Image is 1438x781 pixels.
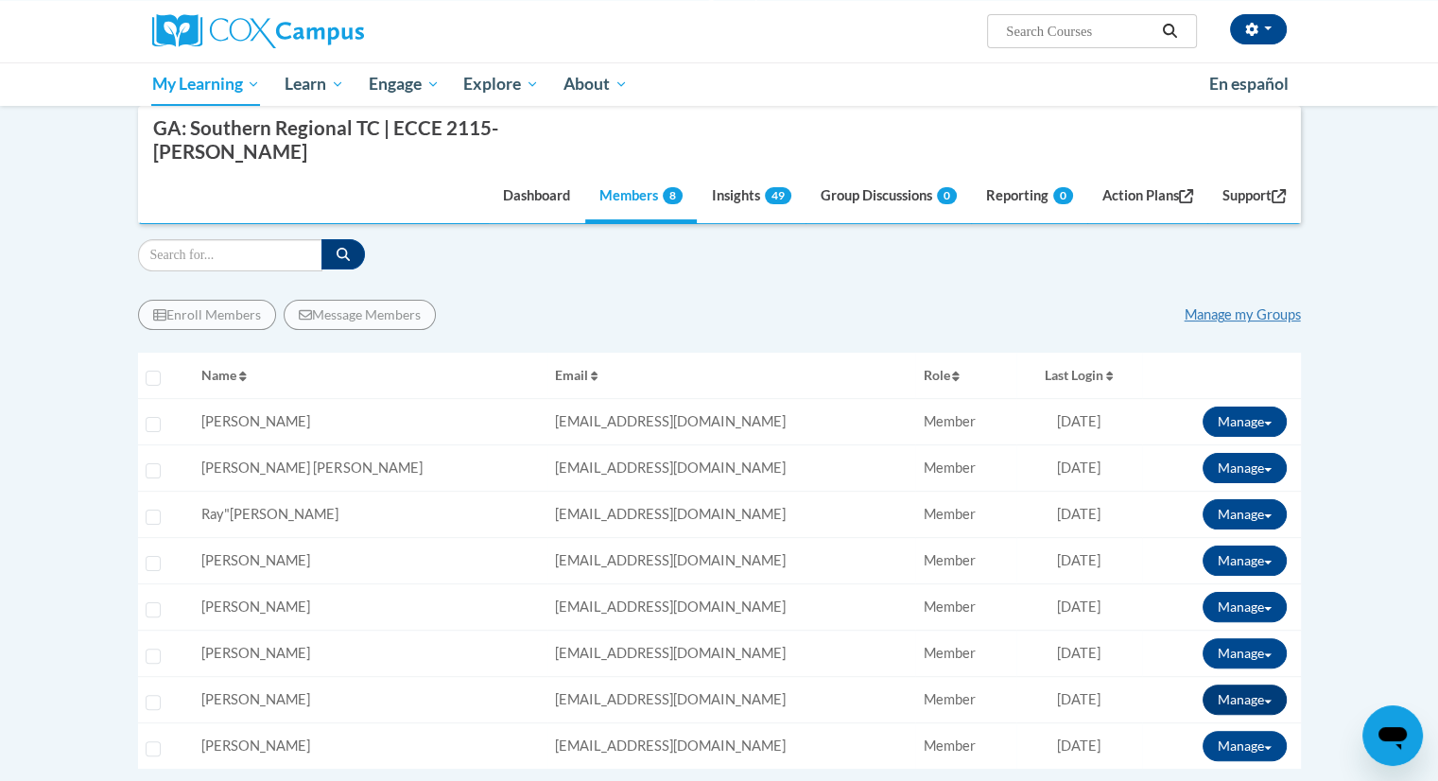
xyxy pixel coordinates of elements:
button: Manage [1203,638,1287,668]
button: Manage [1203,546,1287,576]
span: [DATE] [1057,599,1100,615]
span: Member [923,413,975,429]
button: Manage [1203,407,1287,437]
span: Learn [285,73,344,95]
a: About [551,62,640,106]
button: Role [923,360,1008,390]
a: Reporting0 [972,172,1087,223]
button: Account Settings [1230,14,1287,44]
button: Email [555,360,909,390]
input: Search [138,239,322,271]
span: [DATE] [1057,691,1100,707]
input: Select learner [146,417,161,432]
a: Manage my Groups [1185,306,1301,322]
div: Main menu [124,62,1315,106]
button: Manage [1203,731,1287,761]
span: Member [923,691,975,707]
span: 0 [1053,187,1073,204]
span: Engage [369,73,440,95]
button: Manage [1203,685,1287,715]
a: My Learning [140,62,273,106]
span: [PERSON_NAME] [201,599,310,615]
button: Name [201,360,539,390]
span: [DATE] [1057,460,1100,476]
img: Cox Campus [152,14,364,48]
span: [PERSON_NAME] [201,413,310,429]
a: Engage [356,62,452,106]
span: [EMAIL_ADDRESS][DOMAIN_NAME] [555,599,786,615]
input: Select learner [146,463,161,478]
span: [DATE] [1057,645,1100,661]
span: Member [923,599,975,615]
input: Search Courses [1004,20,1155,43]
span: Role [923,367,949,383]
input: Select learner [146,556,161,571]
span: Ray"[PERSON_NAME] [201,506,338,522]
span: [DATE] [1057,413,1100,429]
div: GA: Southern Regional TC | ECCE 2115- [PERSON_NAME] [153,116,531,163]
span: Name [201,367,236,383]
button: Search [321,239,365,269]
span: Member [923,738,975,754]
a: Action Plans [1088,172,1207,223]
span: [EMAIL_ADDRESS][DOMAIN_NAME] [555,645,786,661]
input: Select learner [146,741,161,756]
span: [PERSON_NAME] [201,552,310,568]
span: [EMAIL_ADDRESS][DOMAIN_NAME] [555,460,786,476]
span: Member [923,645,975,661]
span: Last Login [1045,367,1103,383]
span: Member [923,506,975,522]
button: Last Login [1024,360,1135,390]
a: Dashboard [489,172,584,223]
span: [EMAIL_ADDRESS][DOMAIN_NAME] [555,691,786,707]
span: [DATE] [1057,738,1100,754]
a: Insights49 [698,172,806,223]
button: Message Members [284,300,436,330]
span: My Learning [151,73,260,95]
input: Select learner [146,649,161,664]
span: Member [923,552,975,568]
input: Select all users [146,371,161,386]
a: Support [1208,172,1300,223]
a: Explore [451,62,551,106]
span: Explore [463,73,539,95]
button: Search [1155,20,1184,43]
a: Learn [272,62,356,106]
span: Member [923,460,975,476]
span: En español [1209,74,1289,94]
iframe: Button to launch messaging window [1362,705,1423,766]
span: 8 [663,187,683,204]
span: [PERSON_NAME] [PERSON_NAME] [201,460,422,476]
span: About [563,73,628,95]
a: Group Discussions0 [806,172,971,223]
span: [DATE] [1057,506,1100,522]
span: [EMAIL_ADDRESS][DOMAIN_NAME] [555,413,786,429]
input: Select learner [146,602,161,617]
a: Members8 [585,172,697,223]
input: Select learner [146,510,161,525]
input: Select learner [146,695,161,710]
span: [PERSON_NAME] [201,645,310,661]
button: Manage [1203,499,1287,529]
span: [DATE] [1057,552,1100,568]
span: Email [555,367,588,383]
span: 49 [765,187,791,204]
button: Enroll Members [138,300,276,330]
span: [EMAIL_ADDRESS][DOMAIN_NAME] [555,506,786,522]
span: [EMAIL_ADDRESS][DOMAIN_NAME] [555,552,786,568]
a: En español [1197,64,1301,104]
span: [PERSON_NAME] [201,738,310,754]
span: [PERSON_NAME] [201,691,310,707]
span: 0 [937,187,957,204]
span: [EMAIL_ADDRESS][DOMAIN_NAME] [555,738,786,754]
button: Manage [1203,453,1287,483]
button: Manage [1203,592,1287,622]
